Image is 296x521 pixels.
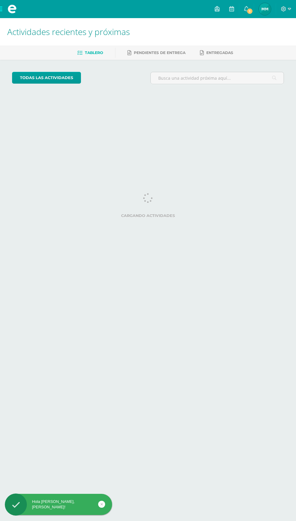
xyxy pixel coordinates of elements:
[259,3,271,15] img: 996a681d997679c1571cd8e635669bbb.png
[5,499,112,510] div: Hola [PERSON_NAME], [PERSON_NAME]!
[151,72,284,84] input: Busca una actividad próxima aquí...
[12,72,81,84] a: todas las Actividades
[134,50,185,55] span: Pendientes de entrega
[77,48,103,58] a: Tablero
[7,26,130,37] span: Actividades recientes y próximas
[246,8,253,14] span: 1
[12,213,284,218] label: Cargando actividades
[85,50,103,55] span: Tablero
[206,50,233,55] span: Entregadas
[200,48,233,58] a: Entregadas
[127,48,185,58] a: Pendientes de entrega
